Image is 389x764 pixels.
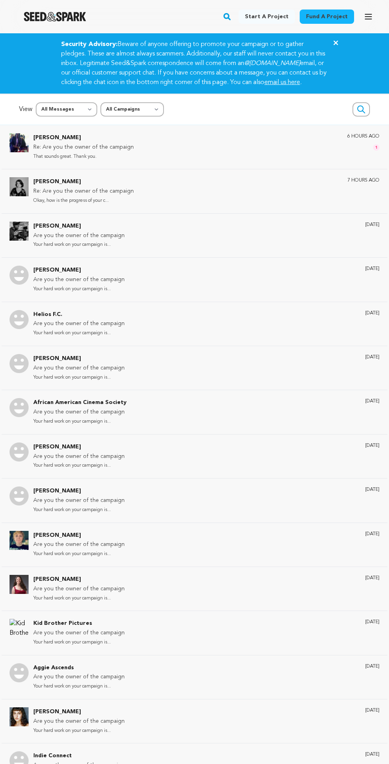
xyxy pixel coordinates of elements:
p: That sounds great. Thank you. [33,152,134,161]
p: Your hard work on your campaign is... [33,373,125,382]
p: Your hard work on your campaign is... [33,550,125,559]
p: [DATE] [365,486,379,493]
img: VandeWalker Nicole Photo [10,266,29,285]
p: [DATE] [365,310,379,316]
p: [DATE] [365,266,379,272]
p: Your hard work on your campaign is... [33,638,125,647]
p: Your hard work on your campaign is... [33,726,125,735]
p: View [19,105,33,114]
img: Hannah Hollandbyrd Photo [10,575,29,594]
p: [DATE] [365,354,379,360]
p: Are you the owner of the campaign [33,275,125,285]
p: [DATE] [365,707,379,714]
p: [DATE] [365,663,379,670]
p: Are you the owner of the campaign [33,231,125,241]
p: Are you the owner of the campaign [33,717,125,726]
p: Are you the owner of the campaign [33,319,125,329]
p: [PERSON_NAME] [33,354,125,364]
p: Indie Connect [33,751,125,761]
p: 7 hours ago [347,177,379,184]
div: Beware of anyone offering to promote your campaign or to gather pledges. These are almost always ... [52,40,337,87]
p: [DATE] [365,398,379,404]
p: Re: Are you the owner of the campaign [33,187,134,196]
strong: Security Advisory: [61,41,117,48]
img: Aggie Ascends Photo [10,663,29,682]
p: Are you the owner of the campaign [33,408,127,417]
a: Fund a project [300,10,354,24]
p: Are you the owner of the campaign [33,540,125,550]
p: [PERSON_NAME] [33,222,125,231]
p: Your hard work on your campaign is... [33,594,125,603]
p: Are you the owner of the campaign [33,496,125,506]
p: [DATE] [365,442,379,449]
img: Jamie Alvey Photo [10,177,29,196]
a: email us here [264,79,300,86]
p: [DATE] [365,619,379,625]
p: [DATE] [365,751,379,758]
img: Luca Bella Sisino Photo [10,707,29,726]
p: Are you the owner of the campaign [33,584,125,594]
p: Your hard work on your campaign is... [33,506,125,515]
p: Are you the owner of the campaign [33,452,125,461]
p: [PERSON_NAME] [33,177,134,187]
img: Vincent Rosas Photo [10,486,29,506]
p: Helios F.C. [33,310,125,320]
img: Lindsay Compton Photo [10,354,29,373]
p: [PERSON_NAME] [33,486,125,496]
p: [PERSON_NAME] [33,707,125,717]
p: [DATE] [365,222,379,228]
img: Helios F.C. Photo [10,310,29,329]
p: 6 hours ago [347,133,379,140]
p: Re: Are you the owner of the campaign [33,143,134,152]
p: [PERSON_NAME] [33,266,125,275]
span: 1 [373,144,379,151]
p: [PERSON_NAME] [33,133,134,143]
p: Your hard work on your campaign is... [33,329,125,338]
p: Your hard work on your campaign is... [33,417,127,426]
p: Your hard work on your campaign is... [33,682,125,691]
p: [PERSON_NAME] [33,531,125,540]
img: Kid Brother Pictures Photo [10,619,29,638]
p: Are you the owner of the campaign [33,672,125,682]
a: Start a project [239,10,295,24]
p: [PERSON_NAME] [33,575,125,584]
p: Are you the owner of the campaign [33,628,125,638]
p: Are you the owner of the campaign [33,364,125,373]
a: Seed&Spark Homepage [24,12,86,21]
p: [DATE] [365,531,379,537]
img: Michael Buado Photo [10,222,29,241]
img: Mariana Hutchinson Photo [10,442,29,461]
em: @[DOMAIN_NAME] [244,60,300,67]
p: Okay, how is the progress of your c... [33,196,134,205]
p: Your hard work on your campaign is... [33,240,125,249]
img: African American Cinema Society Photo [10,398,29,417]
p: Your hard work on your campaign is... [33,285,125,294]
img: Seed&Spark Logo Dark Mode [24,12,86,21]
img: Gary Scott Photo [10,133,29,152]
p: Your hard work on your campaign is... [33,461,125,470]
p: [PERSON_NAME] [33,442,125,452]
img: Emery Jones Photo [10,531,29,550]
p: Aggie Ascends [33,663,125,673]
p: African American Cinema Society [33,398,127,408]
p: [DATE] [365,575,379,581]
p: Kid Brother Pictures [33,619,125,628]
